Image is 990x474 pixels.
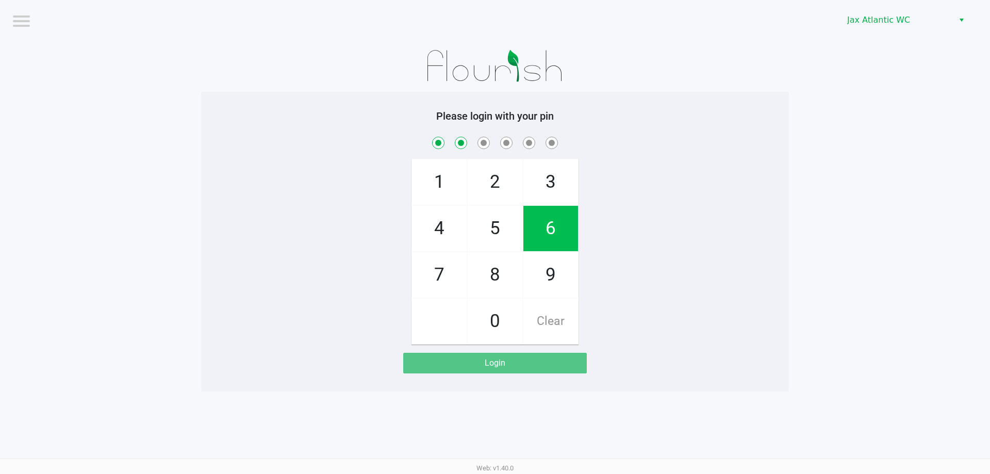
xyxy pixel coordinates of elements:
span: 6 [523,206,578,251]
span: 2 [468,159,522,205]
button: Select [954,11,969,29]
span: 8 [468,252,522,298]
span: Clear [523,299,578,344]
span: 5 [468,206,522,251]
span: 0 [468,299,522,344]
span: 9 [523,252,578,298]
span: 7 [412,252,467,298]
span: 1 [412,159,467,205]
span: Jax Atlantic WC [847,14,948,26]
span: 4 [412,206,467,251]
span: Web: v1.40.0 [476,464,514,472]
span: 3 [523,159,578,205]
h5: Please login with your pin [209,110,781,122]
